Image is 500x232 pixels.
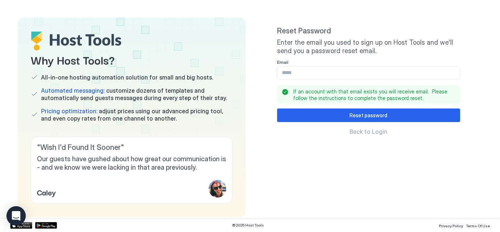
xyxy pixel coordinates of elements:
[350,111,387,119] div: Reset password
[277,26,460,36] span: Reset Password
[277,108,460,122] button: Reset password
[41,107,232,122] span: adjust prices using our advanced pricing tool, and even copy rates from one channel to another.
[35,222,57,229] a: Google Play Store
[31,51,232,68] span: Why Host Tools?
[277,59,288,65] span: Email
[41,74,213,81] span: All-in-one hosting automation solution for small and big hosts.
[37,187,56,198] span: Caley
[439,224,463,228] span: Privacy Policy
[232,223,264,228] span: © 2025 Host Tools
[293,88,451,101] span: If an account with that email exists you will receive email. Please follow the instructions to co...
[277,67,460,79] input: Input Field
[209,180,226,198] div: profile
[37,143,226,152] span: " Wish I'd Found It Sooner "
[466,221,490,229] a: Terms Of Use
[37,155,226,172] span: Our guests have gushed about how great our communication is - and we know we were lacking in that...
[277,128,460,135] a: Back to Login
[277,38,460,55] span: Enter the email you used to sign up on Host Tools and we'll send you a password reset email.
[41,87,232,102] span: customize dozens of templates and automatically send guests messages during every step of their s...
[466,224,490,228] span: Terms Of Use
[7,206,26,226] div: Open Intercom Messenger
[41,107,97,115] span: Pricing optimization:
[439,221,463,229] a: Privacy Policy
[350,128,387,135] span: Back to Login
[41,87,105,94] span: Automated messaging:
